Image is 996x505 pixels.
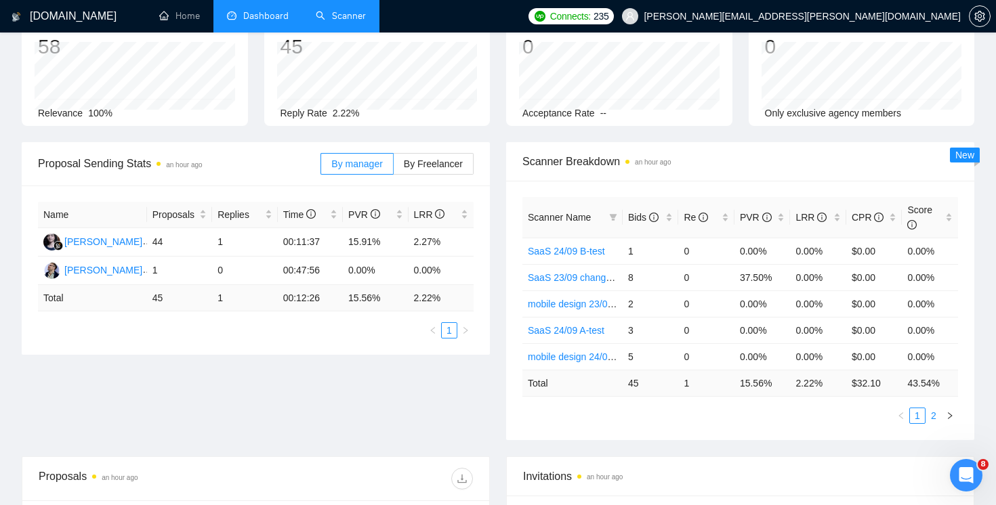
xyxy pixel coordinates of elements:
[281,34,374,60] div: 45
[212,285,277,311] td: 1
[609,213,617,221] span: filter
[441,322,457,338] li: 1
[331,158,382,169] span: By manager
[9,5,35,31] button: go back
[102,474,138,481] time: an hour ago
[678,264,734,290] td: 0
[22,278,211,305] div: Простите за конфуз, я имел ввиду как раз таки "бид"😊
[897,412,905,420] span: left
[678,238,734,264] td: 0
[902,264,958,290] td: 0.00%
[39,468,256,489] div: Proposals
[790,290,846,317] td: 0.00%
[623,343,679,370] td: 5
[846,317,902,343] td: $0.00
[11,270,222,313] div: Простите за конфуз, я имел ввиду как раз таки "бид"😊
[606,207,620,227] span: filter
[43,262,60,279] img: YH
[278,257,343,285] td: 00:47:56
[409,228,474,257] td: 2.27%
[874,213,884,222] span: info-circle
[343,257,408,285] td: 0.00%
[790,370,846,396] td: 2.22 %
[846,370,902,396] td: $ 32.10
[910,408,925,423] a: 1
[740,212,772,223] span: PVR
[852,212,884,223] span: CPR
[790,343,846,370] td: 0.00%
[969,11,991,22] a: setting
[38,155,320,172] span: Proposal Sending Stats
[734,317,791,343] td: 0.00%
[762,213,772,222] span: info-circle
[461,326,470,334] span: right
[457,322,474,338] li: Next Page
[429,326,437,334] span: left
[49,217,260,259] div: а что такое 20 предложений? "предложение" это не бид?
[64,263,142,278] div: [PERSON_NAME]
[243,10,289,22] span: Dashboard
[635,158,671,166] time: an hour ago
[623,238,679,264] td: 1
[38,34,166,60] div: 58
[623,290,679,317] td: 2
[22,126,211,179] div: Если вакансии нерелевантные - подкрутите фильтры и exclude, чтобы сканер не отправлял заявки «на ...
[734,343,791,370] td: 0.00%
[212,202,277,228] th: Replies
[306,209,316,219] span: info-circle
[43,391,54,401] button: Средство выбора эмодзи
[942,408,958,424] button: right
[348,209,380,220] span: PVR
[765,34,871,60] div: 0
[734,264,791,290] td: 37.50%
[909,408,926,424] li: 1
[147,228,212,257] td: 44
[64,391,75,401] button: Средство выбора GIF-файла
[907,220,917,229] span: info-circle
[528,325,604,336] a: SaaS 24/09 A-test
[371,209,380,219] span: info-circle
[278,228,343,257] td: 00:11:37
[790,317,846,343] td: 0.00%
[734,370,791,396] td: 15.56 %
[817,213,827,222] span: info-circle
[238,5,262,30] div: Закрыть
[12,362,260,385] textarea: Ваше сообщение...
[147,202,212,228] th: Proposals
[43,264,142,275] a: YH[PERSON_NAME]
[21,391,32,401] button: Добавить вложение
[600,108,606,118] span: --
[452,473,472,484] span: download
[414,209,445,220] span: LRR
[232,385,254,407] button: Отправить сообщение…
[457,322,474,338] button: right
[970,11,990,22] span: setting
[409,257,474,285] td: 0.00%
[625,12,635,21] span: user
[43,234,60,250] img: RS
[950,459,982,491] iframe: Intercom live chat
[623,264,679,290] td: 8
[86,391,97,401] button: Start recording
[147,285,212,311] td: 45
[11,198,260,217] div: 26 сентября
[623,370,679,396] td: 45
[217,207,262,222] span: Replies
[60,225,249,251] div: а что такое 20 предложений? "предложение" это не бид?
[152,207,196,222] span: Proposals
[846,290,902,317] td: $0.00
[902,343,958,370] td: 0.00%
[49,324,260,366] div: так если 20 бидов за день будет зачем 2 недели ждать?
[678,370,734,396] td: 1
[38,108,83,118] span: Relevance
[278,285,343,311] td: 00:12:26
[343,285,408,311] td: 15.56 %
[942,408,958,424] li: Next Page
[790,238,846,264] td: 0.00%
[699,213,708,222] span: info-circle
[451,468,473,489] button: download
[522,370,623,396] td: Total
[43,236,142,246] a: RS[PERSON_NAME]
[678,343,734,370] td: 0
[66,17,182,30] p: Был в сети 30 мин назад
